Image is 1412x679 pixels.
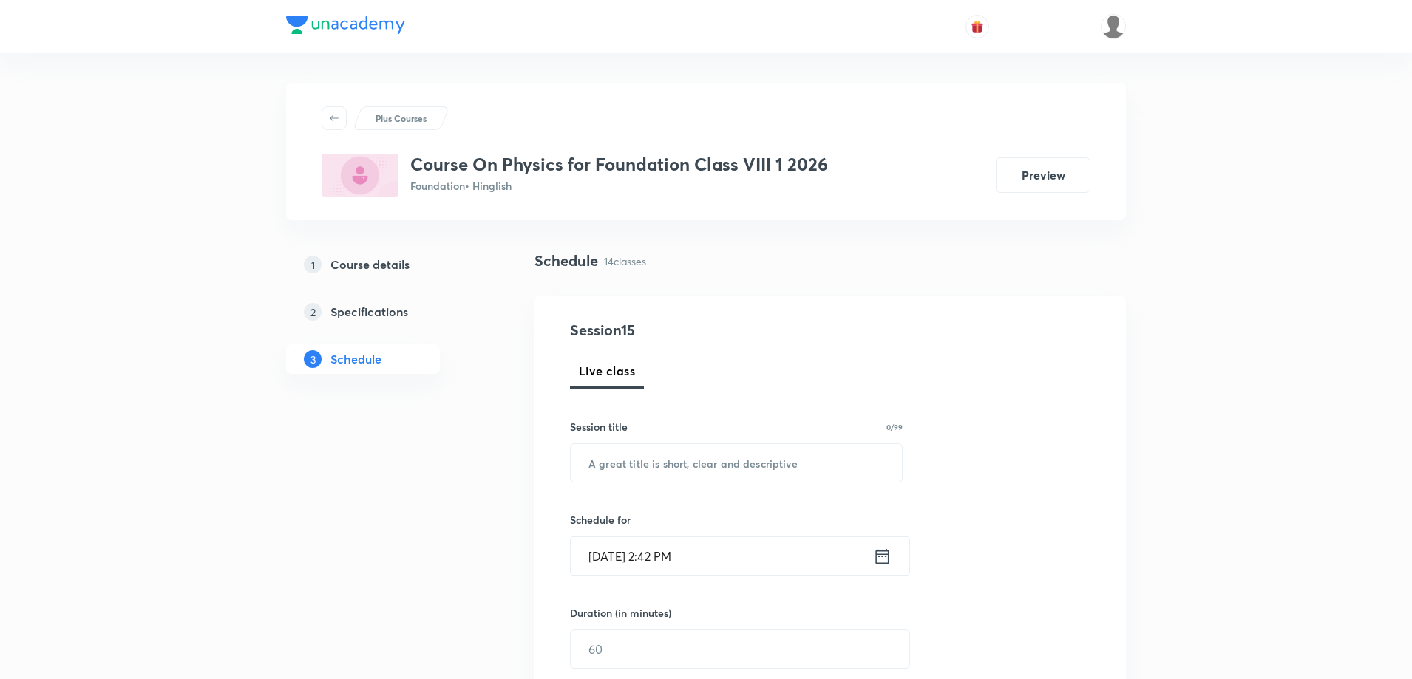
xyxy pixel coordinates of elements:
a: 1Course details [286,250,487,279]
p: 2 [304,303,322,321]
h6: Schedule for [570,512,903,528]
button: avatar [965,15,989,38]
a: 2Specifications [286,297,487,327]
input: A great title is short, clear and descriptive [571,444,902,482]
h6: Duration (in minutes) [570,605,671,621]
h5: Course details [330,256,410,273]
h3: Course On Physics for Foundation Class VIII 1 2026 [410,154,828,175]
p: 3 [304,350,322,368]
p: 14 classes [604,253,646,269]
h5: Schedule [330,350,381,368]
h4: Schedule [534,250,598,272]
img: B59F5F66-A1B5-4D58-B69C-A5B796943175_plus.png [322,154,398,197]
img: Company Logo [286,16,405,34]
button: Preview [996,157,1090,193]
p: Plus Courses [376,112,427,125]
p: 0/99 [886,423,903,431]
img: VIVEK [1101,14,1126,39]
a: Company Logo [286,16,405,38]
h5: Specifications [330,303,408,321]
p: Foundation • Hinglish [410,178,828,194]
h6: Session title [570,419,628,434]
h4: Session 15 [570,319,840,341]
img: avatar [971,20,984,33]
p: 1 [304,256,322,273]
span: Live class [579,362,635,380]
input: 60 [571,630,909,668]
